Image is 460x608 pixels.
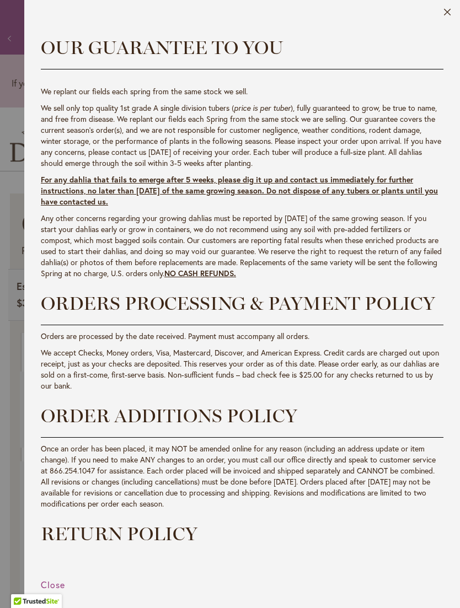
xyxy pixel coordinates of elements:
p: We sell only top quality 1st grade A single division tubers ( ), fully guaranteed to grow, be tru... [41,103,443,169]
u: For any dahlia that fails to emerge after 5 weeks, please dig it up and contact us immediately fo... [41,174,438,207]
h2: ORDER ADDITIONS POLICY [41,405,443,426]
p: Once an order has been placed, it may NOT be amended online for any reason (including an address ... [41,443,443,509]
p: We replant our fields each spring from the same stock we sell. [41,86,443,97]
h2: ORDERS PROCESSING & PAYMENT POLICY [41,293,443,314]
i: price is per tuber [234,103,291,113]
h2: OUR GUARANTEE TO YOU [41,37,443,58]
p: We accept Checks, Money orders, Visa, Mastercard, Discover, and American Express. Credit cards ar... [41,347,443,391]
h2: RETURN POLICY [41,523,443,544]
p: Any other concerns regarding your growing dahlias must be reported by [DATE] of the same growing ... [41,213,443,279]
iframe: Launch Accessibility Center [8,569,39,600]
p: Orders are processed by the date received. Payment must accompany all orders. [41,331,443,342]
span: Close [41,579,65,590]
u: NO CASH REFUNDS. [164,268,236,278]
button: Close [41,579,65,591]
